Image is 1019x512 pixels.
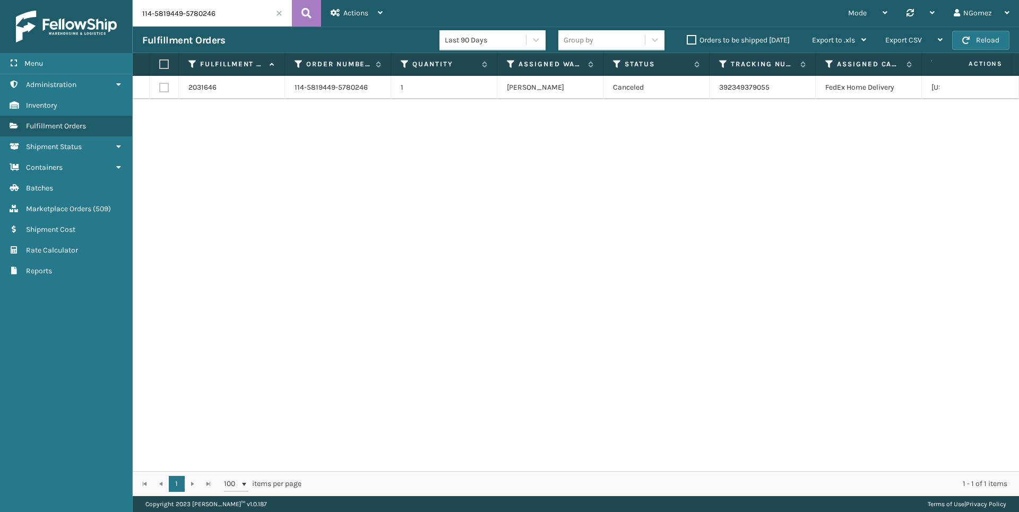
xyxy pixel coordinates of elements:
[26,266,52,275] span: Reports
[837,59,901,69] label: Assigned Carrier Service
[188,82,217,93] a: 2031646
[26,101,57,110] span: Inventory
[93,204,111,213] span: ( 509 )
[952,31,1009,50] button: Reload
[26,122,86,131] span: Fulfillment Orders
[731,59,795,69] label: Tracking Number
[848,8,867,18] span: Mode
[603,76,710,99] td: Canceled
[687,36,790,45] label: Orders to be shipped [DATE]
[966,500,1006,508] a: Privacy Policy
[24,59,43,68] span: Menu
[26,163,63,172] span: Containers
[295,82,368,93] a: 114-5819449-5780246
[719,83,770,92] a: 392349379055
[306,59,370,69] label: Order Number
[16,11,117,42] img: logo
[564,34,593,46] div: Group by
[316,479,1007,489] div: 1 - 1 of 1 items
[445,34,527,46] div: Last 90 Days
[519,59,583,69] label: Assigned Warehouse
[26,204,91,213] span: Marketplace Orders
[816,76,922,99] td: FedEx Home Delivery
[169,476,185,492] a: 1
[224,476,301,492] span: items per page
[343,8,368,18] span: Actions
[812,36,855,45] span: Export to .xls
[928,500,964,508] a: Terms of Use
[26,80,76,89] span: Administration
[142,34,225,47] h3: Fulfillment Orders
[935,55,1009,73] span: Actions
[26,225,75,234] span: Shipment Cost
[391,76,497,99] td: 1
[26,246,78,255] span: Rate Calculator
[412,59,477,69] label: Quantity
[200,59,264,69] label: Fulfillment Order Id
[497,76,603,99] td: [PERSON_NAME]
[928,496,1006,512] div: |
[885,36,922,45] span: Export CSV
[625,59,689,69] label: Status
[26,184,53,193] span: Batches
[26,142,82,151] span: Shipment Status
[224,479,240,489] span: 100
[145,496,267,512] p: Copyright 2023 [PERSON_NAME]™ v 1.0.187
